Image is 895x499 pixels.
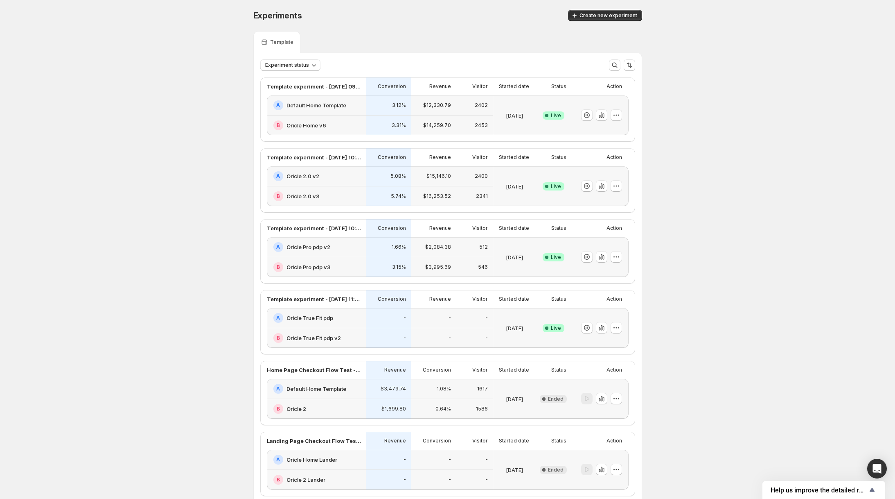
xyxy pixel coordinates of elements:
[392,244,406,250] p: 1.66%
[499,83,529,90] p: Started date
[606,154,622,161] p: Action
[867,459,887,479] div: Open Intercom Messenger
[579,12,637,19] span: Create new experiment
[506,466,523,474] p: [DATE]
[423,102,451,109] p: $12,330.79
[476,193,488,200] p: 2341
[551,183,561,190] span: Live
[606,225,622,231] p: Action
[449,476,451,483] p: -
[404,456,406,463] p: -
[286,192,320,200] h2: Oricle 2.0 v3
[286,263,331,271] h2: Oricle Pro pdp v3
[449,335,451,341] p: -
[472,367,488,373] p: Visitor
[423,438,451,444] p: Conversion
[606,83,622,90] p: Action
[429,296,451,302] p: Revenue
[479,244,488,250] p: 512
[437,386,451,392] p: 1.08%
[276,102,280,109] h2: A
[392,264,406,270] p: 3.15%
[472,83,488,90] p: Visitor
[485,335,488,341] p: -
[277,335,280,341] h2: B
[475,173,488,179] p: 2400
[472,225,488,231] p: Visitor
[276,244,280,250] h2: A
[606,296,622,302] p: Action
[270,39,293,45] p: Template
[267,82,361,91] p: Template experiment - [DATE] 09:43:40
[390,173,406,179] p: 5.08%
[429,83,451,90] p: Revenue
[771,486,867,494] span: Help us improve the detailed report for A/B campaigns
[551,254,561,261] span: Live
[286,314,333,322] h2: Oricle True Fit pdp
[771,485,877,495] button: Show survey - Help us improve the detailed report for A/B campaigns
[435,406,451,412] p: 0.64%
[277,264,280,270] h2: B
[429,154,451,161] p: Revenue
[267,224,361,232] p: Template experiment - [DATE] 10:21:12
[267,153,361,161] p: Template experiment - [DATE] 10:09:04
[426,173,451,179] p: $15,146.10
[472,296,488,302] p: Visitor
[265,62,309,68] span: Experiment status
[606,438,622,444] p: Action
[425,244,451,250] p: $2,084.38
[551,325,561,331] span: Live
[506,111,523,120] p: [DATE]
[267,437,361,445] p: Landing Page Checkout Flow Test - [DATE] 14:50:52
[392,122,406,129] p: 3.31%
[404,476,406,483] p: -
[485,315,488,321] p: -
[286,121,326,129] h2: Oricle Home v6
[277,476,280,483] h2: B
[384,367,406,373] p: Revenue
[568,10,642,21] button: Create new experiment
[472,154,488,161] p: Visitor
[551,154,566,161] p: Status
[499,367,529,373] p: Started date
[506,182,523,191] p: [DATE]
[286,101,346,109] h2: Default Home Template
[506,395,523,403] p: [DATE]
[485,476,488,483] p: -
[381,386,406,392] p: $3,479.74
[548,467,564,473] span: Ended
[286,172,319,180] h2: Oricle 2.0 v2
[499,296,529,302] p: Started date
[506,324,523,332] p: [DATE]
[286,385,346,393] h2: Default Home Template
[286,476,325,484] h2: Oricle 2 Lander
[286,456,337,464] h2: Oricle Home Lander
[499,154,529,161] p: Started date
[478,264,488,270] p: 546
[267,295,361,303] p: Template experiment - [DATE] 11:59:18
[378,296,406,302] p: Conversion
[260,59,320,71] button: Experiment status
[286,243,330,251] h2: Oricle Pro pdp v2
[423,367,451,373] p: Conversion
[551,112,561,119] span: Live
[425,264,451,270] p: $3,995.69
[476,406,488,412] p: 1586
[378,225,406,231] p: Conversion
[499,438,529,444] p: Started date
[391,193,406,200] p: 5.74%
[277,193,280,200] h2: B
[277,406,280,412] h2: B
[253,11,302,20] span: Experiments
[449,315,451,321] p: -
[472,438,488,444] p: Visitor
[276,456,280,463] h2: A
[551,83,566,90] p: Status
[429,225,451,231] p: Revenue
[477,386,488,392] p: 1617
[267,366,361,374] p: Home Page Checkout Flow Test - [DATE] 14:11:35
[606,367,622,373] p: Action
[276,315,280,321] h2: A
[286,405,306,413] h2: Oricle 2
[499,225,529,231] p: Started date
